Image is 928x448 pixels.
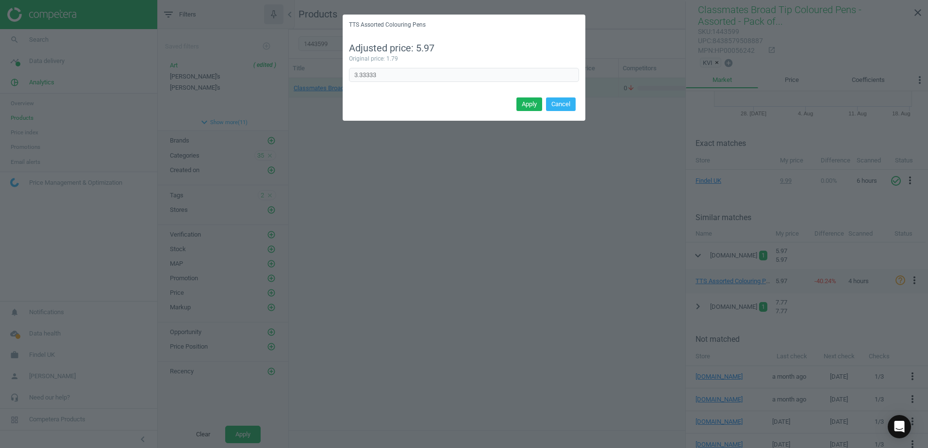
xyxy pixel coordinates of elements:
button: Cancel [546,97,576,111]
input: Enter correct coefficient [349,68,579,82]
div: Adjusted price: 5.97 [349,42,579,55]
div: Original price: 1.79 [349,55,579,63]
div: Open Intercom Messenger [888,415,911,438]
button: Apply [516,97,542,111]
h5: TTS Assorted Colouring Pens [349,21,426,29]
